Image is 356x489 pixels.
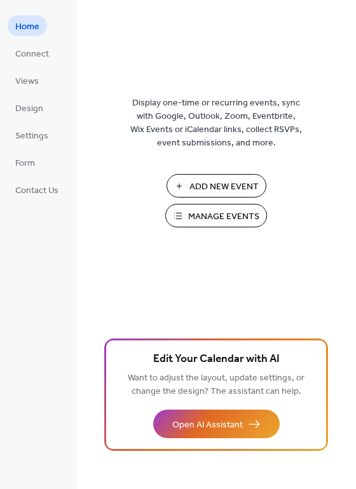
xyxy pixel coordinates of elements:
a: Contact Us [8,179,66,200]
a: Settings [8,124,56,145]
span: Connect [15,48,49,61]
span: Design [15,102,43,116]
span: Add New Event [189,180,259,194]
span: Home [15,20,39,34]
span: Open AI Assistant [172,419,243,432]
span: Contact Us [15,184,58,198]
button: Open AI Assistant [153,410,280,438]
span: Want to adjust the layout, update settings, or change the design? The assistant can help. [128,370,305,400]
span: Views [15,75,39,88]
span: Form [15,157,35,170]
span: Settings [15,130,48,143]
a: Views [8,70,46,91]
button: Add New Event [167,174,266,198]
button: Manage Events [165,204,267,227]
span: Display one-time or recurring events, sync with Google, Outlook, Zoom, Eventbrite, Wix Events or ... [130,97,302,150]
span: Manage Events [188,210,259,224]
a: Connect [8,43,57,64]
a: Home [8,15,47,36]
a: Design [8,97,51,118]
span: Edit Your Calendar with AI [153,351,280,368]
a: Form [8,152,43,173]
